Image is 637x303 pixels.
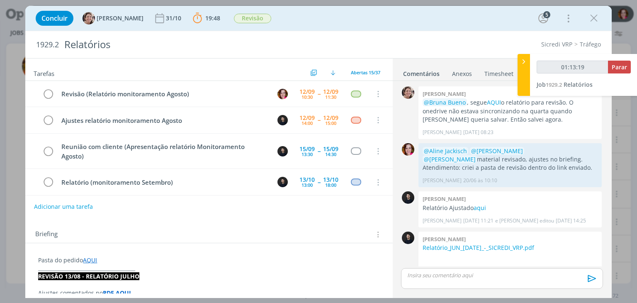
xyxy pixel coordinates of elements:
[546,81,562,88] span: 1929.2
[424,147,467,155] span: @Aline Jackisch
[403,66,440,78] a: Comentários
[277,176,289,188] button: C
[318,91,320,97] span: --
[463,265,494,273] span: [DATE] 14:17
[299,89,315,95] div: 12/09
[277,115,288,125] img: C
[301,152,313,156] div: 13:30
[38,272,139,280] strong: REVISÃO 13/08 - RELATÓRIO JULHO
[541,40,572,48] a: Sicredi VRP
[277,145,289,157] button: C
[233,13,272,24] button: Revisão
[351,69,380,76] span: Abertas 15/37
[83,256,97,264] a: AQUI
[323,89,338,95] div: 12/09
[191,12,222,25] button: 19:48
[495,217,554,225] span: e [PERSON_NAME] editou
[463,129,494,136] span: [DATE] 08:23
[205,14,220,22] span: 19:48
[35,229,58,240] span: Briefing
[36,40,59,49] span: 1929.2
[277,177,288,187] img: C
[277,146,288,156] img: C
[25,6,611,298] div: dialog
[318,148,320,154] span: --
[423,265,462,273] p: [PERSON_NAME]
[325,121,336,125] div: 15:00
[103,289,131,297] a: PDF AQUI
[423,147,598,172] p: material revisado, ajustes no briefing. Atendimento: criei a pasta de revisão dentro do link envi...
[423,177,462,184] p: [PERSON_NAME]
[580,40,601,48] a: Tráfego
[543,11,550,18] div: 5
[301,183,313,187] div: 13:00
[36,11,73,26] button: Concluir
[277,88,289,100] button: B
[612,63,627,71] span: Parar
[474,204,486,212] a: aqui
[301,95,313,99] div: 10:30
[58,89,270,99] div: Revisão (Relatório monitoramento Agosto)
[299,146,315,152] div: 15/09
[537,81,593,88] a: Job1929.2Relatórios
[402,86,414,99] img: A
[424,98,466,106] span: @Bruna Bueno
[38,256,379,264] p: Pasta do pedido
[97,15,143,21] span: [PERSON_NAME]
[318,117,320,123] span: --
[424,155,476,163] span: @[PERSON_NAME]
[323,146,338,152] div: 15/09
[423,217,462,225] p: [PERSON_NAME]
[423,204,598,212] p: Relatório Ajustado
[423,90,466,98] b: [PERSON_NAME]
[463,177,497,184] span: 20/06 às 10:10
[323,115,338,121] div: 12/09
[402,191,414,204] img: C
[484,66,514,78] a: Timesheet
[402,143,414,156] img: B
[556,217,586,225] span: [DATE] 14:25
[325,152,336,156] div: 14:30
[301,121,313,125] div: 14:00
[463,217,494,225] span: [DATE] 11:21
[299,177,315,183] div: 13/10
[423,129,462,136] p: [PERSON_NAME]
[58,177,270,188] div: Relatório (monitoramento Setembro)
[166,15,183,21] div: 31/10
[34,68,54,78] span: Tarefas
[318,179,320,185] span: --
[34,199,93,214] button: Adicionar uma tarefa
[38,289,379,297] p: Ajustes comentados no .
[471,147,523,155] span: @[PERSON_NAME]
[423,235,466,243] b: [PERSON_NAME]
[61,34,362,55] div: Relatórios
[277,89,288,99] img: B
[325,95,336,99] div: 11:30
[423,98,598,124] p: , segue o relatório para revisão. O onedrive não estava sincronizando na quarta quando [PERSON_NA...
[452,70,472,78] div: Anexos
[537,12,550,25] button: 5
[234,14,271,23] span: Revisão
[423,195,466,203] b: [PERSON_NAME]
[277,114,289,126] button: C
[331,70,336,75] img: arrow-down.svg
[83,12,143,24] button: A[PERSON_NAME]
[299,115,315,121] div: 12/09
[325,183,336,187] div: 18:00
[58,115,270,126] div: Ajustes relatório monitoramento Agosto
[564,81,593,88] span: Relatórios
[402,232,414,244] img: C
[487,98,501,106] a: AQUI
[58,142,270,161] div: Reunião com cliente (Apresentação relatório Monitoramento Agosto)
[608,61,631,73] button: Parar
[323,177,338,183] div: 13/10
[41,15,68,22] span: Concluir
[38,264,379,272] p: _______________________________________
[83,12,95,24] img: A
[423,244,534,252] a: Relatório_JUN_[DATE]_-_SICREDI_VRP.pdf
